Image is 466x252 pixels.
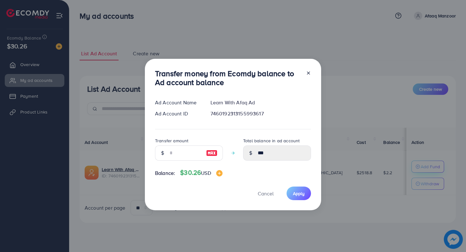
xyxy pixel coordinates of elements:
[258,190,274,197] span: Cancel
[155,169,175,177] span: Balance:
[243,138,300,144] label: Total balance in ad account
[150,110,205,117] div: Ad Account ID
[205,99,316,106] div: Learn With Afaq Ad
[287,187,311,200] button: Apply
[201,169,211,176] span: USD
[206,149,217,157] img: image
[180,169,222,177] h4: $30.26
[150,99,205,106] div: Ad Account Name
[155,69,301,87] h3: Transfer money from Ecomdy balance to Ad account balance
[205,110,316,117] div: 7460192313155993617
[216,170,223,176] img: image
[250,187,282,200] button: Cancel
[155,138,188,144] label: Transfer amount
[293,190,305,197] span: Apply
